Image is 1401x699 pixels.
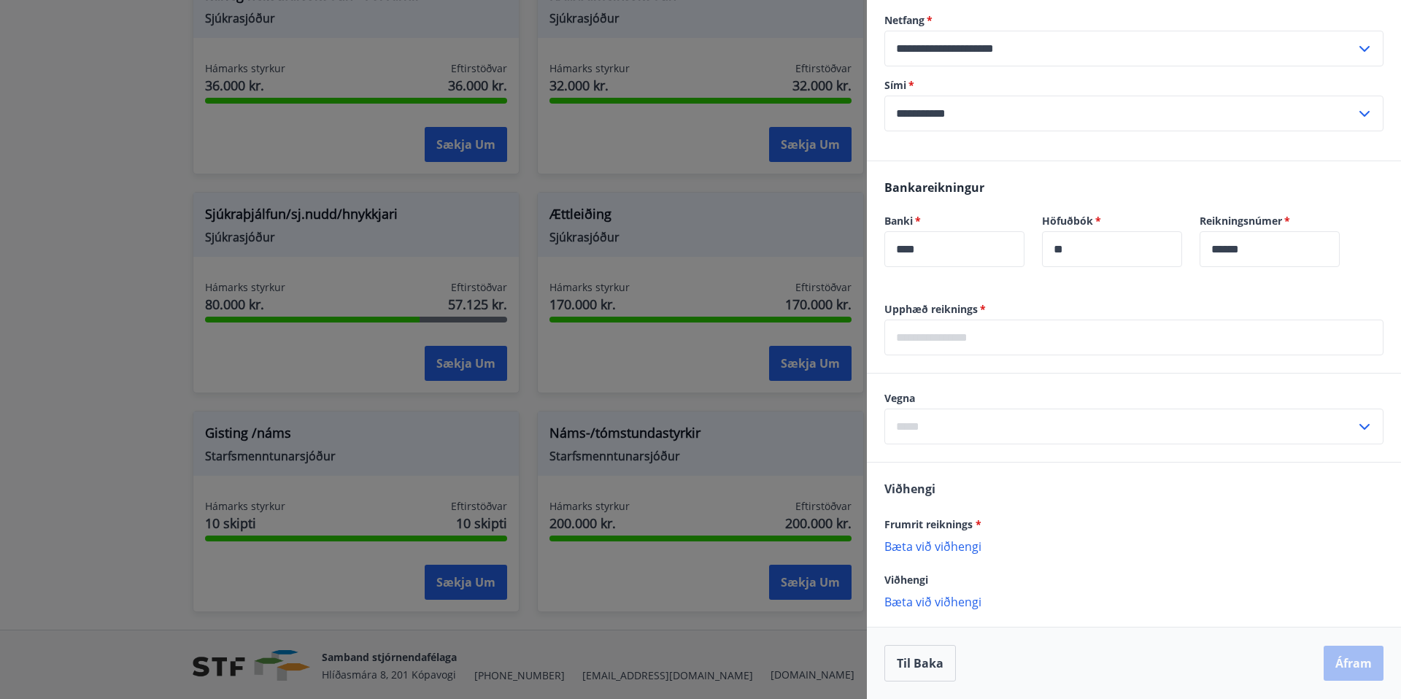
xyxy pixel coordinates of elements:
[884,214,1024,228] label: Banki
[884,538,1383,553] p: Bæta við viðhengi
[1200,214,1340,228] label: Reikningsnúmer
[884,517,981,531] span: Frumrit reiknings
[884,13,1383,28] label: Netfang
[884,320,1383,355] div: Upphæð reiknings
[884,645,956,681] button: Til baka
[1042,214,1182,228] label: Höfuðbók
[884,481,935,497] span: Viðhengi
[884,594,1383,609] p: Bæta við viðhengi
[884,573,928,587] span: Viðhengi
[884,391,1383,406] label: Vegna
[884,302,1383,317] label: Upphæð reiknings
[884,78,1383,93] label: Sími
[884,179,984,196] span: Bankareikningur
